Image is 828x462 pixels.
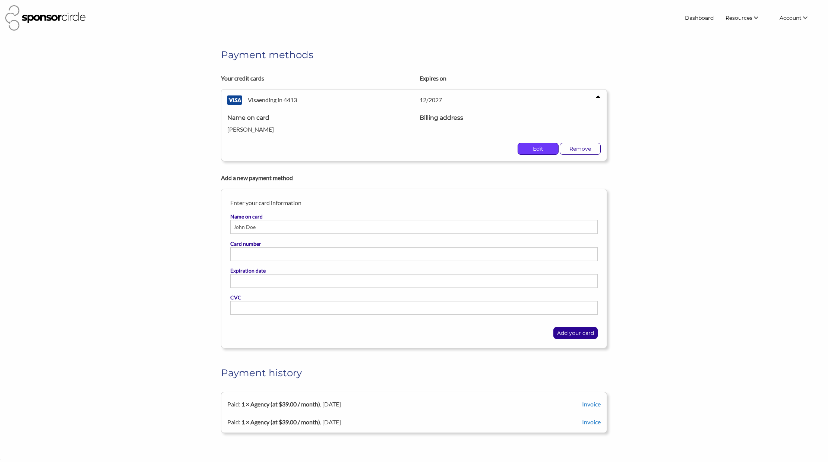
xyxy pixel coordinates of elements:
span: [DATE] [322,400,341,408]
div: [PERSON_NAME] [227,125,408,134]
iframe: Secure expiration date input frame [234,278,595,284]
div: Visa ending in 4413 [222,95,414,105]
h1: Payment history [221,366,607,380]
a: Invoice [582,400,601,408]
button: Remove [560,143,601,155]
b: Expiration date [230,267,266,274]
div: Paid : , [227,418,582,427]
b: Name on card [230,213,263,220]
b: Billing address [420,114,463,121]
span: [DATE] [322,418,341,425]
p: Enter your card information [230,198,598,208]
span: Resources [726,15,752,21]
a: Invoice [582,418,601,425]
h1: Payment methods [221,48,607,62]
iframe: Secure card number input frame [234,251,595,257]
img: visa-f627cb1c.svg [227,95,242,105]
b: Expires on [420,75,446,82]
li: Resources [720,11,774,25]
p: Add your card [554,327,597,339]
img: Sponsor Circle Logo [5,5,86,31]
div: 12 / 2027 [414,95,606,104]
b: Name on card [227,114,269,121]
b: CVC [230,294,241,301]
span: Account [780,15,802,21]
b: 1 × Agency (at $39.00 / month) [241,418,320,425]
input: Name on card [230,220,598,234]
b: 1 × Agency (at $39.00 / month) [241,400,320,408]
b: Your credit cards [221,75,264,82]
b: Add a new payment method [221,174,293,181]
iframe: Secure CVC input frame [234,305,595,311]
div: Paid : , [227,400,582,409]
a: Dashboard [679,11,720,25]
b: Card number [230,241,261,247]
button: Add your card [553,327,598,339]
button: Edit [518,143,559,155]
li: Account [774,11,823,25]
p: Remove [560,143,600,154]
p: Edit [518,143,558,154]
